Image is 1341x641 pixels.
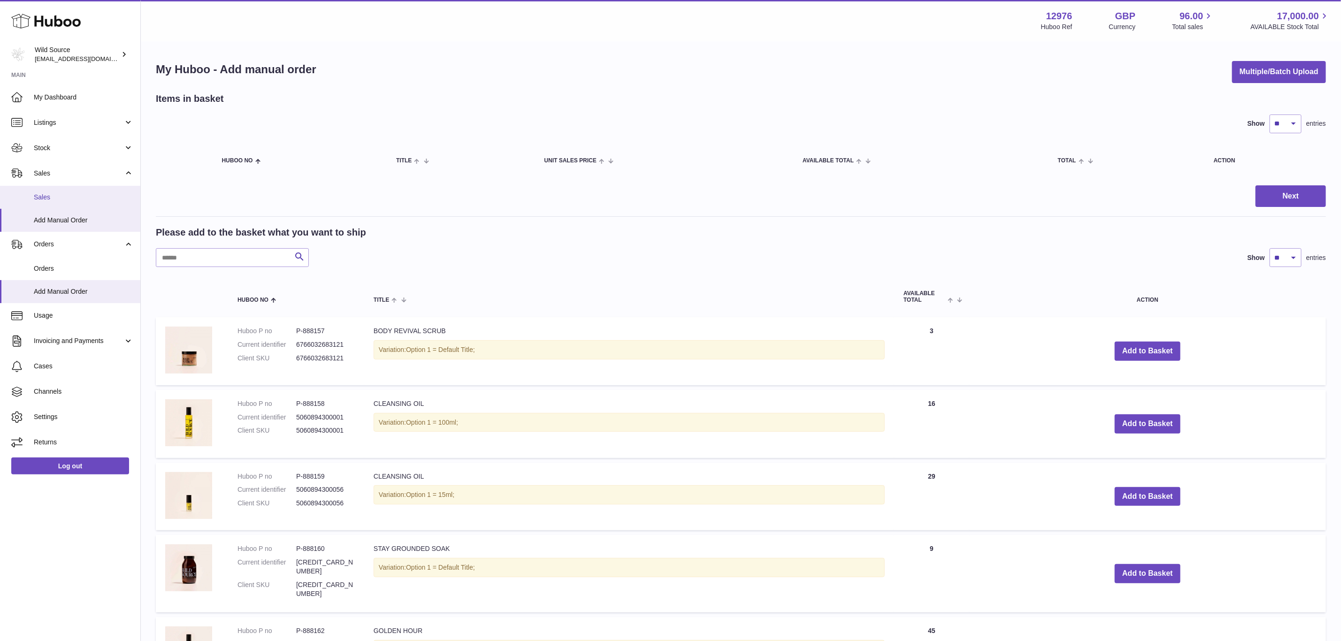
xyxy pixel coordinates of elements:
[1172,23,1214,31] span: Total sales
[238,499,296,508] dt: Client SKU
[296,626,355,635] dd: P-888162
[406,564,475,571] span: Option 1 = Default Title;
[374,297,389,303] span: Title
[165,399,212,446] img: CLEANSING OIL
[364,535,894,612] td: STAY GROUNDED SOAK
[894,390,969,458] td: 16
[238,544,296,553] dt: Huboo P no
[1109,23,1136,31] div: Currency
[156,226,366,239] h2: Please add to the basket what you want to ship
[34,144,123,153] span: Stock
[894,535,969,612] td: 9
[156,62,316,77] h1: My Huboo - Add manual order
[238,297,268,303] span: Huboo no
[406,419,458,426] span: Option 1 = 100ml;
[296,485,355,494] dd: 5060894300056
[238,472,296,481] dt: Huboo P no
[238,485,296,494] dt: Current identifier
[34,336,123,345] span: Invoicing and Payments
[296,544,355,553] dd: P-888160
[1115,414,1180,434] button: Add to Basket
[34,193,133,202] span: Sales
[894,463,969,531] td: 29
[296,413,355,422] dd: 5060894300001
[34,438,133,447] span: Returns
[296,340,355,349] dd: 6766032683121
[296,327,355,336] dd: P-888157
[296,580,355,598] dd: [CREDIT_CARD_NUMBER]
[222,158,253,164] span: Huboo no
[296,354,355,363] dd: 6766032683121
[1115,342,1180,361] button: Add to Basket
[296,426,355,435] dd: 5060894300001
[1306,119,1326,128] span: entries
[238,558,296,576] dt: Current identifier
[156,92,224,105] h2: Items in basket
[364,463,894,531] td: CLEANSING OIL
[1214,158,1317,164] div: Action
[165,472,212,519] img: CLEANSING OIL
[238,413,296,422] dt: Current identifier
[1115,564,1180,583] button: Add to Basket
[803,158,854,164] span: AVAILABLE Total
[374,340,885,359] div: Variation:
[1041,23,1073,31] div: Huboo Ref
[364,390,894,458] td: CLEANSING OIL
[35,46,119,63] div: Wild Source
[238,580,296,598] dt: Client SKU
[969,281,1326,312] th: Action
[364,317,894,385] td: BODY REVIVAL SCRUB
[374,558,885,577] div: Variation:
[904,290,945,303] span: AVAILABLE Total
[374,485,885,504] div: Variation:
[34,118,123,127] span: Listings
[1256,185,1326,207] button: Next
[238,626,296,635] dt: Huboo P no
[296,558,355,576] dd: [CREDIT_CARD_NUMBER]
[1248,119,1265,128] label: Show
[238,399,296,408] dt: Huboo P no
[296,472,355,481] dd: P-888159
[34,169,123,178] span: Sales
[34,311,133,320] span: Usage
[1058,158,1076,164] span: Total
[544,158,597,164] span: Unit Sales Price
[34,387,133,396] span: Channels
[238,340,296,349] dt: Current identifier
[1248,253,1265,262] label: Show
[1250,10,1330,31] a: 17,000.00 AVAILABLE Stock Total
[1115,10,1135,23] strong: GBP
[11,47,25,61] img: internalAdmin-12976@internal.huboo.com
[165,327,212,374] img: BODY REVIVAL SCRUB
[1115,487,1180,506] button: Add to Basket
[296,499,355,508] dd: 5060894300056
[34,264,133,273] span: Orders
[238,354,296,363] dt: Client SKU
[238,327,296,336] dt: Huboo P no
[34,362,133,371] span: Cases
[296,399,355,408] dd: P-888158
[34,287,133,296] span: Add Manual Order
[238,426,296,435] dt: Client SKU
[165,544,212,591] img: STAY GROUNDED SOAK
[1232,61,1326,83] button: Multiple/Batch Upload
[1046,10,1073,23] strong: 12976
[34,240,123,249] span: Orders
[406,491,454,498] span: Option 1 = 15ml;
[1277,10,1319,23] span: 17,000.00
[1250,23,1330,31] span: AVAILABLE Stock Total
[34,93,133,102] span: My Dashboard
[34,216,133,225] span: Add Manual Order
[11,458,129,474] a: Log out
[1172,10,1214,31] a: 96.00 Total sales
[1306,253,1326,262] span: entries
[1180,10,1203,23] span: 96.00
[34,412,133,421] span: Settings
[35,55,138,62] span: [EMAIL_ADDRESS][DOMAIN_NAME]
[894,317,969,385] td: 3
[406,346,475,353] span: Option 1 = Default Title;
[396,158,412,164] span: Title
[374,413,885,432] div: Variation:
